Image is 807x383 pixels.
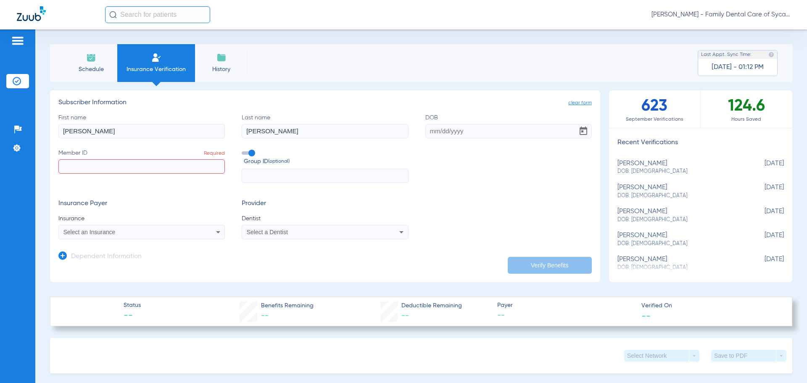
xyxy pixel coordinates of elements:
span: Insurance Verification [124,65,189,74]
span: Payer [497,301,634,310]
span: [PERSON_NAME] - Family Dental Care of Sycamore [651,11,790,19]
span: -- [497,310,634,321]
div: [PERSON_NAME] [617,256,742,271]
span: Group ID [244,157,408,166]
span: Insurance [58,214,225,223]
span: [DATE] - 01:12 PM [712,63,764,71]
span: -- [124,310,141,322]
div: 124.6 [701,90,792,128]
span: Required [204,151,225,156]
img: History [216,53,227,63]
span: [DATE] [742,208,784,223]
div: [PERSON_NAME] [617,208,742,223]
span: History [201,65,241,74]
img: last sync help info [768,52,774,58]
div: [PERSON_NAME] [617,232,742,247]
span: Verified On [641,301,778,310]
span: Status [124,301,141,310]
button: Open calendar [575,123,592,140]
span: DOB: [DEMOGRAPHIC_DATA] [617,168,742,175]
span: Hours Saved [701,115,792,124]
input: Search for patients [105,6,210,23]
span: [DATE] [742,184,784,199]
label: First name [58,114,225,138]
span: [DATE] [742,232,784,247]
img: Search Icon [109,11,117,18]
div: 623 [609,90,701,128]
span: DOB: [DEMOGRAPHIC_DATA] [617,216,742,224]
span: Select an Insurance [63,229,116,235]
div: [PERSON_NAME] [617,160,742,175]
img: Schedule [86,53,96,63]
span: Select a Dentist [247,229,288,235]
button: Verify Benefits [508,257,592,274]
span: Benefits Remaining [261,301,314,310]
img: Zuub Logo [17,6,46,21]
span: Schedule [71,65,111,74]
span: DOB: [DEMOGRAPHIC_DATA] [617,192,742,200]
span: Dentist [242,214,408,223]
input: Last name [242,124,408,138]
img: Manual Insurance Verification [151,53,161,63]
input: DOBOpen calendar [425,124,592,138]
span: -- [401,312,409,320]
h3: Insurance Payer [58,200,225,208]
span: DOB: [DEMOGRAPHIC_DATA] [617,240,742,248]
input: Member IDRequired [58,159,225,174]
span: [DATE] [742,256,784,271]
h3: Subscriber Information [58,99,592,107]
span: Last Appt. Sync Time: [701,50,752,59]
label: Member ID [58,149,225,183]
h3: Dependent Information [71,253,142,261]
span: clear form [568,99,592,107]
span: [DATE] [742,160,784,175]
label: DOB [425,114,592,138]
input: First name [58,124,225,138]
label: Last name [242,114,408,138]
div: [PERSON_NAME] [617,184,742,199]
span: -- [261,312,269,320]
span: September Verifications [609,115,700,124]
span: -- [641,311,651,320]
h3: Recent Verifications [609,139,792,147]
small: (optional) [268,157,290,166]
span: Deductible Remaining [401,301,462,310]
img: hamburger-icon [11,36,24,46]
h3: Provider [242,200,408,208]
